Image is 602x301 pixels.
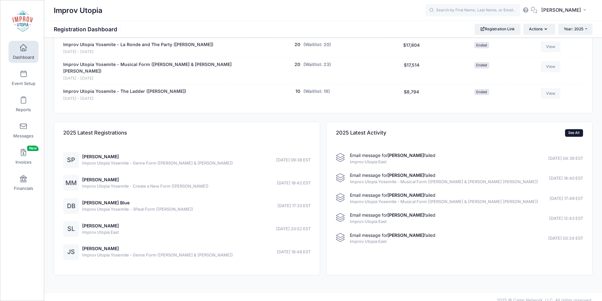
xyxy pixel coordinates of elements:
[63,88,186,95] a: Improv Utopia Yosemite - The Ladder ([PERSON_NAME])
[336,124,386,142] h4: 2025 Latest Activity
[565,129,583,137] a: See All
[550,196,583,202] span: [DATE] 17:49 EST
[276,226,311,232] span: [DATE] 20:52 EST
[541,61,561,72] a: View
[277,180,311,186] span: [DATE] 19:42 EST
[295,61,300,68] button: 20
[82,229,119,236] span: Improv Utopia East
[564,27,583,31] span: Year: 2025
[63,152,79,168] div: SP
[63,61,247,75] a: Improv Utopia Yosemite - Musical Form ([PERSON_NAME] & [PERSON_NAME] [PERSON_NAME])
[548,155,583,162] span: [DATE] 04:39 EST
[63,158,79,163] a: SP
[425,4,520,17] input: Search by First Name, Last Name, or Email...
[9,146,39,168] a: InvoicesNew
[350,199,538,205] span: Improv Utopia Yosemite - Musical Form ([PERSON_NAME] & [PERSON_NAME] [PERSON_NAME])
[82,252,233,258] span: Improv Utopia Yosemite - Genre Form ([PERSON_NAME] & [PERSON_NAME])
[63,75,247,81] span: [DATE] - [DATE]
[350,172,435,178] span: Email message for failed
[350,219,435,225] span: Improv Utopia East
[277,203,311,209] span: [DATE] 17:33 EST
[54,3,102,18] h1: Improv Utopia
[387,153,424,158] strong: [PERSON_NAME]
[82,200,130,205] a: [PERSON_NAME] Blue
[82,206,193,213] span: Improv Utopia Yosemite - 3Peat Form ([PERSON_NAME])
[541,7,581,14] span: [PERSON_NAME]
[63,181,79,186] a: MM
[14,186,33,191] span: Financials
[63,96,186,102] span: [DATE] - [DATE]
[11,10,34,33] img: Improv Utopia
[13,133,33,139] span: Messages
[387,192,424,198] strong: [PERSON_NAME]
[82,246,119,251] a: [PERSON_NAME]
[9,172,39,194] a: Financials
[63,175,79,191] div: MM
[387,212,424,218] strong: [PERSON_NAME]
[350,212,435,218] span: Email message for failed
[375,61,448,81] div: $17,514
[350,238,435,245] span: Improv Utopia East
[549,215,583,222] span: [DATE] 12:43 EST
[63,250,79,255] a: JS
[549,175,583,182] span: [DATE] 18:40 EST
[63,204,79,209] a: DB
[474,62,489,68] span: Ended
[82,223,119,228] a: [PERSON_NAME]
[9,67,39,89] a: Event Setup
[63,221,79,237] div: SL
[27,146,39,151] span: New
[387,232,424,238] strong: [PERSON_NAME]
[295,41,300,48] button: 20
[350,153,435,158] span: Email message for failed
[475,24,520,34] a: Registration Link
[63,244,79,260] div: JS
[63,49,213,55] span: [DATE] - [DATE]
[303,61,331,68] button: (Waitlist: 23)
[350,159,435,165] span: Improv Utopia East
[303,88,330,95] button: (Waitlist: 18)
[13,55,34,60] span: Dashboard
[558,24,593,34] button: Year: 2025
[82,154,119,159] a: [PERSON_NAME]
[474,42,489,48] span: Ended
[303,41,331,48] button: (Waitlist: 20)
[548,235,583,242] span: [DATE] 03:24 EST
[63,124,127,142] h4: 2025 Latest Registrations
[375,41,448,55] div: $17,804
[12,81,35,86] span: Event Setup
[9,119,39,141] a: Messages
[15,160,32,165] span: Invoices
[16,107,31,112] span: Reports
[474,89,489,95] span: Ended
[54,26,123,33] h1: Registration Dashboard
[82,183,209,190] span: Improv Utopia Yosemite - Create a New Form ([PERSON_NAME])
[295,88,300,95] button: 10
[63,41,213,48] a: Improv Utopia Yosemite - La Ronde and The Party ([PERSON_NAME])
[9,41,39,63] a: Dashboard
[9,93,39,115] a: Reports
[0,7,45,37] a: Improv Utopia
[387,172,424,178] strong: [PERSON_NAME]
[63,198,79,214] div: DB
[541,41,561,52] a: View
[537,3,593,18] button: [PERSON_NAME]
[350,232,435,238] span: Email message for failed
[277,249,311,255] span: [DATE] 18:48 EST
[523,24,555,34] button: Actions
[276,157,311,163] span: [DATE] 09:38 EST
[350,192,435,198] span: Email message for failed
[375,88,448,102] div: $8,794
[82,177,119,182] a: [PERSON_NAME]
[350,179,538,185] span: Improv Utopia Yosemite - Musical Form ([PERSON_NAME] & [PERSON_NAME] [PERSON_NAME])
[82,160,233,166] span: Improv Utopia Yosemite - Genre Form ([PERSON_NAME] & [PERSON_NAME])
[541,88,561,99] a: View
[63,226,79,232] a: SL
